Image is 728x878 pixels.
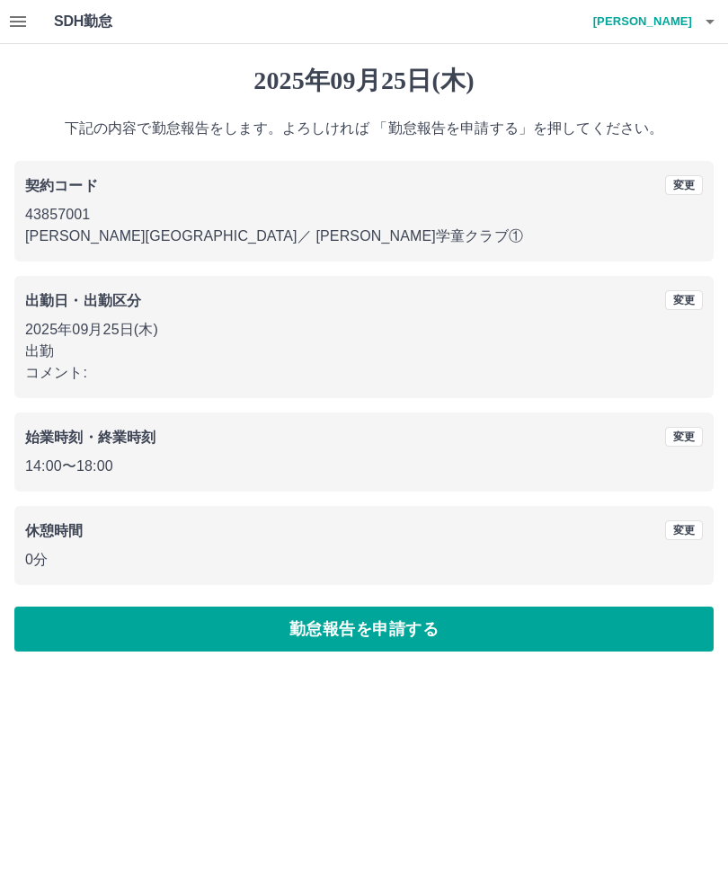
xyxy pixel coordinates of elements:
[25,362,703,384] p: コメント:
[665,290,703,310] button: 変更
[14,118,714,139] p: 下記の内容で勤怠報告をします。よろしければ 「勤怠報告を申請する」を押してください。
[25,430,155,445] b: 始業時刻・終業時刻
[25,319,703,341] p: 2025年09月25日(木)
[14,66,714,96] h1: 2025年09月25日(木)
[25,178,98,193] b: 契約コード
[25,523,84,538] b: 休憩時間
[25,456,703,477] p: 14:00 〜 18:00
[25,204,703,226] p: 43857001
[25,293,141,308] b: 出勤日・出勤区分
[14,607,714,652] button: 勤怠報告を申請する
[25,341,703,362] p: 出勤
[665,175,703,195] button: 変更
[25,549,703,571] p: 0分
[665,520,703,540] button: 変更
[665,427,703,447] button: 変更
[25,226,703,247] p: [PERSON_NAME][GEOGRAPHIC_DATA] ／ [PERSON_NAME]学童クラブ①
